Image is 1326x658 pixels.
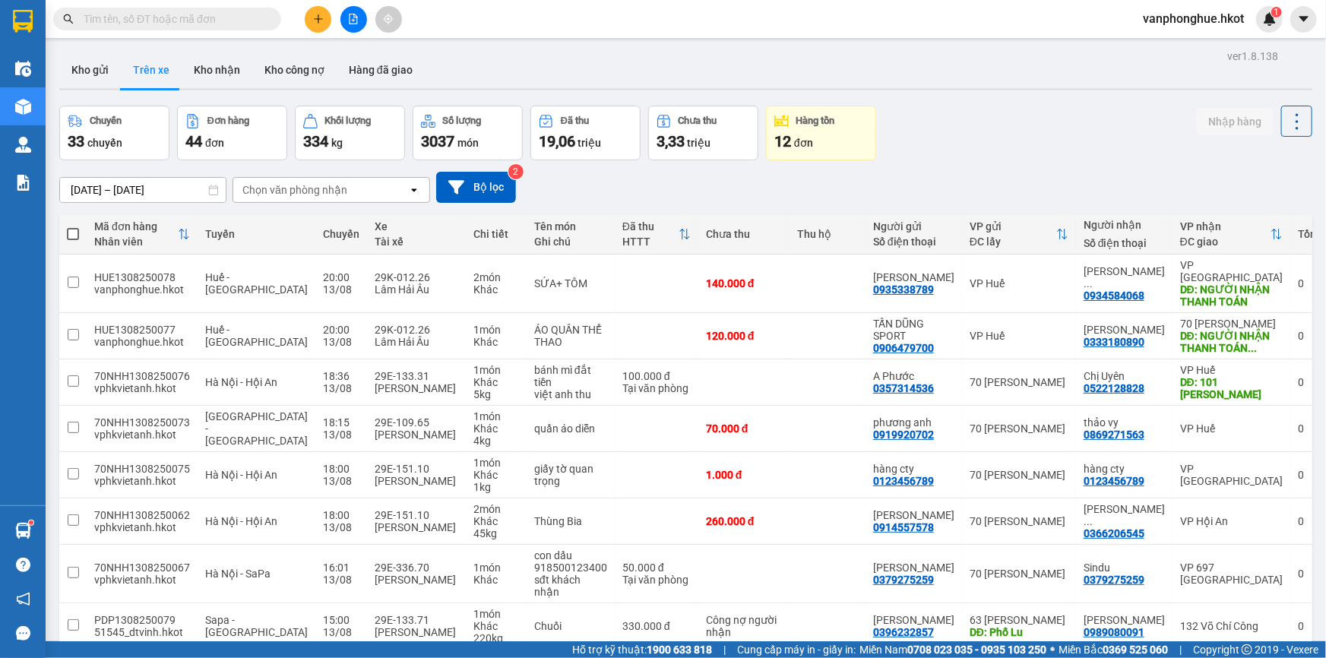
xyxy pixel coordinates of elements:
[473,608,519,620] div: 1 món
[94,574,190,586] div: vphkvietanh.hkot
[94,283,190,296] div: vanphonghue.hkot
[13,10,33,33] img: logo-vxr
[1084,324,1165,336] div: HOÀNG LÂM
[94,463,190,475] div: 70NHH1308250075
[534,364,607,388] div: bánh mì đắt tiền
[205,568,271,580] span: Hà Nội - SaPa
[94,336,190,348] div: vanphonghue.hkot
[907,644,1046,656] strong: 0708 023 035 - 0935 103 250
[443,115,482,126] div: Số lượng
[873,236,954,248] div: Số điện thoại
[16,592,30,606] span: notification
[205,515,277,527] span: Hà Nội - Hội An
[375,562,458,574] div: 29E-336.70
[766,106,876,160] button: Hàng tồn12đơn
[1084,527,1144,539] div: 0366206545
[508,164,524,179] sup: 2
[622,574,691,586] div: Tại văn phòng
[534,515,607,527] div: Thùng Bia
[473,376,519,388] div: Khác
[657,132,685,150] span: 3,33
[1248,342,1257,354] span: ...
[323,562,359,574] div: 16:01
[87,214,198,255] th: Toggle SortBy
[323,626,359,638] div: 13/08
[205,469,277,481] span: Hà Nội - Hội An
[1290,6,1317,33] button: caret-down
[340,6,367,33] button: file-add
[797,228,858,240] div: Thu hộ
[1180,620,1283,632] div: 132 Võ Chí Công
[313,14,324,24] span: plus
[348,14,359,24] span: file-add
[15,99,31,115] img: warehouse-icon
[873,562,954,574] div: anh Xuân
[706,469,782,481] div: 1.000 đ
[473,469,519,481] div: Khác
[413,106,523,160] button: Số lượng3037món
[1084,382,1144,394] div: 0522128828
[1084,429,1144,441] div: 0869271563
[534,463,607,487] div: giấy tờ quan trọng
[539,132,575,150] span: 19,06
[94,562,190,574] div: 70NHH1308250067
[578,137,601,149] span: triệu
[1084,562,1165,574] div: Sindu
[323,283,359,296] div: 13/08
[94,220,178,233] div: Mã đơn hàng
[873,521,934,533] div: 0914557578
[1084,574,1144,586] div: 0379275259
[252,52,337,88] button: Kho công nợ
[242,182,347,198] div: Chọn văn phòng nhận
[706,277,782,289] div: 140.000 đ
[970,376,1068,388] div: 70 [PERSON_NAME]
[94,236,178,248] div: Nhân viên
[473,527,519,539] div: 45 kg
[121,52,182,88] button: Trên xe
[473,574,519,586] div: Khác
[796,115,835,126] div: Hàng tồn
[375,236,458,248] div: Tài xế
[473,481,519,493] div: 1 kg
[16,558,30,572] span: question-circle
[873,509,954,521] div: Nguyễn Thùy Linh
[94,271,190,283] div: HUE1308250078
[473,632,519,644] div: 220 kg
[375,463,458,475] div: 29E-151.10
[323,336,359,348] div: 13/08
[473,410,519,422] div: 1 món
[723,641,726,658] span: |
[970,236,1056,248] div: ĐC lấy
[1180,562,1283,586] div: VP 697 [GEOGRAPHIC_DATA]
[534,388,607,400] div: việt anh thu
[622,382,691,394] div: Tại văn phòng
[706,422,782,435] div: 70.000 đ
[15,137,31,153] img: warehouse-icon
[1180,330,1283,354] div: DĐ: NGƯỜI NHẬN THANH TOÁN CƯỚC
[873,463,954,475] div: hàng cty
[473,271,519,283] div: 2 món
[1084,336,1144,348] div: 0333180890
[1242,644,1252,655] span: copyright
[375,521,458,533] div: [PERSON_NAME]
[205,324,308,348] span: Huế - [GEOGRAPHIC_DATA]
[182,52,252,88] button: Kho nhận
[1084,614,1165,626] div: Anh Dũng
[534,324,607,348] div: ÁO QUẦN THỂ THAO
[1271,7,1282,17] sup: 1
[873,382,934,394] div: 0357314536
[561,115,589,126] div: Đã thu
[873,220,954,233] div: Người gửi
[28,65,147,112] span: SAPA, LÀO CAI ↔ [GEOGRAPHIC_DATA]
[473,388,519,400] div: 5 kg
[648,106,758,160] button: Chưa thu3,33 triệu
[94,324,190,336] div: HUE1308250077
[1180,283,1283,308] div: DĐ: NGƯỜI NHẬN THANH TOÁN
[90,115,122,126] div: Chuyến
[873,614,954,626] div: Anh Hưng
[323,370,359,382] div: 18:36
[622,370,691,382] div: 100.000 đ
[323,228,359,240] div: Chuyến
[84,11,263,27] input: Tìm tên, số ĐT hoặc mã đơn
[323,574,359,586] div: 13/08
